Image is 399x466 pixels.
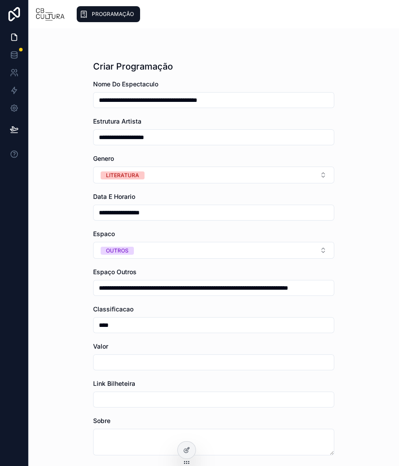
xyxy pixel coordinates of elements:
span: Classificacao [93,305,133,313]
h1: Criar Programação [93,60,173,73]
span: Nome Do Espectaculo [93,80,158,88]
span: PROGRAMAÇÃO [92,11,134,18]
span: Data E Horario [93,193,135,200]
span: Espaço Outros [93,268,137,276]
span: Genero [93,155,114,162]
span: Estrutura Artista [93,117,141,125]
span: Link Bilheteira [93,380,135,387]
a: PROGRAMAÇÃO [77,6,140,22]
div: OUTROS [106,247,129,255]
button: Select Button [93,242,334,259]
span: Sobre [93,417,110,424]
div: LITERATURA [106,171,139,179]
img: App logo [35,7,65,21]
div: scrollable content [72,4,392,24]
button: Select Button [93,167,334,183]
span: Espaco [93,230,115,237]
span: Valor [93,342,108,350]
